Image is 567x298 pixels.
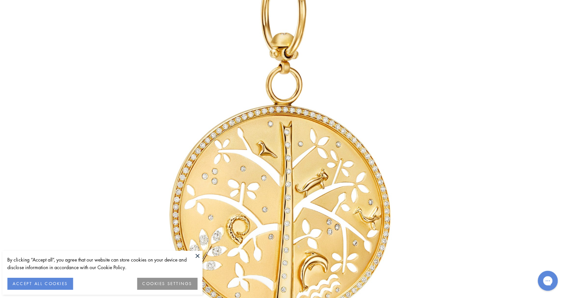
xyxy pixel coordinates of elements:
[139,276,199,288] button: COOKIES SETTINGS
[10,276,75,288] button: ACCEPT ALL COOKIES
[534,267,560,291] iframe: Gorgias live chat messenger
[10,254,199,269] div: By clicking “Accept all”, you agree that our website can store cookies on your device and disclos...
